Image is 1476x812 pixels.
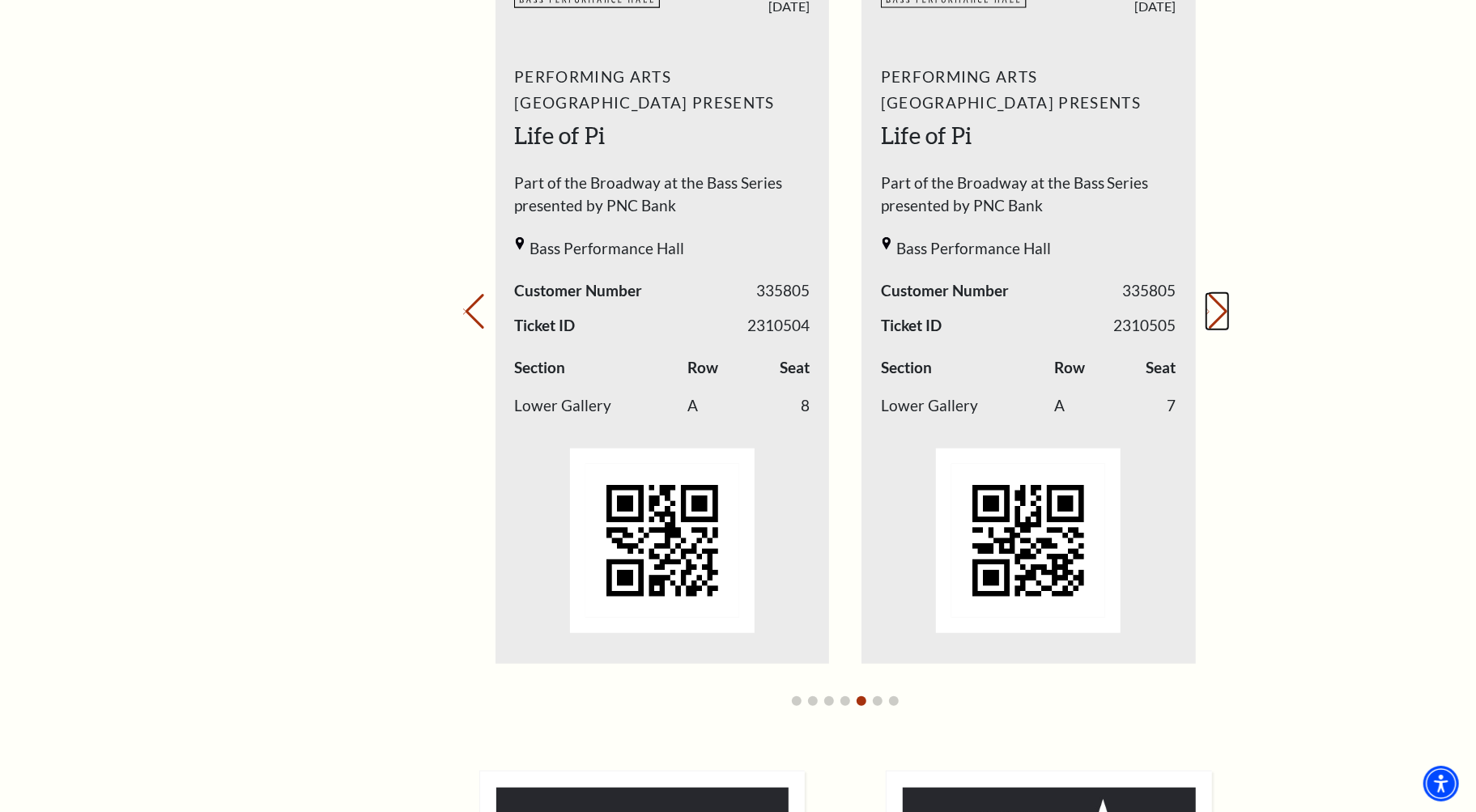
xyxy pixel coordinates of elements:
div: Accessibility Menu [1423,766,1459,801]
span: Ticket ID [514,314,575,338]
span: Performing Arts [GEOGRAPHIC_DATA] Presents [881,64,1176,116]
td: 8 [756,387,810,426]
button: Go to slide 2 [808,696,818,706]
span: Ticket ID [881,314,942,338]
span: 335805 [1123,279,1176,303]
span: 335805 [756,279,810,303]
button: Go to slide 7 [889,696,899,706]
span: Customer Number [514,279,642,303]
label: Section [514,356,565,380]
label: Section [881,356,932,380]
button: Next slide [1206,294,1228,329]
button: Go to slide 5 [857,696,866,706]
span: Part of the Broadway at the Bass Series presented by PNC Bank [881,172,1176,226]
label: Seat [780,356,810,380]
button: Previous slide [463,294,485,329]
span: Customer Number [881,279,1009,303]
span: Bass Performance Hall [896,237,1051,261]
span: 2310504 [747,314,810,338]
span: 2310505 [1114,314,1176,338]
span: Part of the Broadway at the Bass Series presented by PNC Bank [514,172,810,226]
td: Lower Gallery [514,387,687,426]
label: Row [1054,356,1085,380]
button: Go to slide 3 [824,696,834,706]
h2: Life of Pi [881,120,1176,152]
button: Go to slide 1 [792,696,802,706]
td: A [687,387,756,426]
td: 7 [1123,387,1176,426]
td: A [1054,387,1123,426]
span: Bass Performance Hall [530,237,684,261]
span: Performing Arts [GEOGRAPHIC_DATA] Presents [514,64,810,116]
button: Go to slide 4 [840,696,850,706]
h2: Life of Pi [514,120,810,152]
button: Go to slide 6 [873,696,883,706]
label: Seat [1146,356,1176,380]
label: Row [687,356,718,380]
td: Lower Gallery [881,387,1054,426]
